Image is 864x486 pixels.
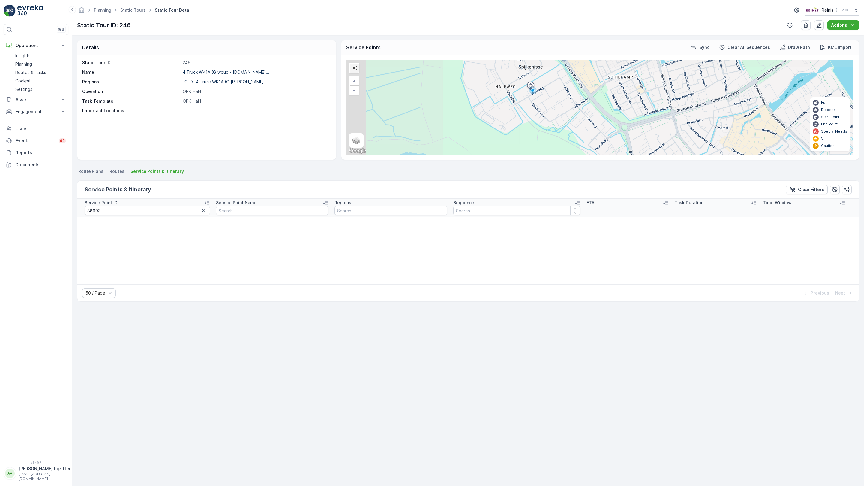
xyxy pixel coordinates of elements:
[60,138,65,143] p: 99
[82,108,180,114] p: Important Locations
[4,94,68,106] button: Asset
[4,135,68,147] a: Events99
[13,68,68,77] a: Routes & Tasks
[821,100,829,105] p: Fuel
[777,44,812,51] button: Draw Path
[4,466,68,481] button: AA[PERSON_NAME].bijzitter[EMAIL_ADDRESS][DOMAIN_NAME]
[94,7,111,13] a: Planning
[19,472,70,481] p: [EMAIL_ADDRESS][DOMAIN_NAME]
[85,206,210,215] input: Search
[78,9,85,14] a: Homepage
[183,60,330,66] p: 246
[699,44,709,50] p: Sync
[763,200,792,206] p: Time Window
[183,98,330,104] p: OPK HaH
[5,469,15,478] div: AA
[822,7,833,13] p: Reinis
[4,147,68,159] a: Reports
[334,200,351,206] p: Regions
[16,162,66,168] p: Documents
[78,168,103,174] span: Route Plans
[688,44,712,51] button: Sync
[77,21,131,30] p: Static Tour ID: 246
[16,126,66,132] p: Users
[82,44,99,51] p: Details
[82,69,180,75] p: Name
[798,187,824,193] p: Clear Filters
[835,290,845,296] p: Next
[353,79,356,84] span: +
[4,106,68,118] button: Engagement
[811,290,829,296] p: Previous
[216,200,257,206] p: Service Point Name
[15,70,46,76] p: Routes & Tasks
[788,44,810,50] p: Draw Path
[350,134,363,147] a: Layers
[13,85,68,94] a: Settings
[835,289,854,297] button: Next
[16,97,56,103] p: Asset
[109,168,124,174] span: Routes
[15,78,31,84] p: Cockpit
[827,20,859,30] button: Actions
[821,115,839,119] p: Start Point
[348,147,367,155] a: Open this area in Google Maps (opens a new window)
[831,22,847,28] p: Actions
[350,77,359,86] a: Zoom In
[154,7,193,13] span: Static Tour Detail
[15,86,32,92] p: Settings
[727,44,770,50] p: Clear All Sequences
[805,7,819,13] img: Reinis-Logo-Vrijstaand_Tekengebied-1-copy2_aBO4n7j.png
[717,44,772,51] button: Clear All Sequences
[82,79,180,85] p: Regions
[802,289,830,297] button: Previous
[821,107,837,112] p: Disposal
[82,88,180,94] p: Operation
[16,109,56,115] p: Engagement
[120,7,146,13] a: Static Tours
[805,5,859,16] button: Reinis(+02:00)
[85,185,151,194] p: Service Points & Itinerary
[58,27,64,32] p: ⌘B
[15,61,32,67] p: Planning
[16,138,55,144] p: Events
[836,8,851,13] p: ( +02:00 )
[16,43,56,49] p: Operations
[183,88,330,94] p: OPK HaH
[821,129,847,134] p: Special Needs
[183,79,264,84] p: "OLD" 4 Truck WK1A (G.[PERSON_NAME]
[4,461,68,464] span: v 1.49.3
[13,52,68,60] a: Insights
[821,122,838,127] p: End Point
[350,86,359,95] a: Zoom Out
[586,200,595,206] p: ETA
[334,206,447,215] input: Search
[675,200,703,206] p: Task Duration
[13,77,68,85] a: Cockpit
[828,44,852,50] p: KML Import
[353,88,356,93] span: −
[85,200,118,206] p: Service Point ID
[817,44,854,51] button: KML Import
[82,98,180,104] p: Task Template
[4,5,16,17] img: logo
[19,466,70,472] p: [PERSON_NAME].bijzitter
[786,185,828,194] button: Clear Filters
[346,44,381,51] p: Service Points
[216,206,329,215] input: Search
[13,60,68,68] a: Planning
[350,64,359,73] a: Exit Fullscreen
[15,53,31,59] p: Insights
[4,40,68,52] button: Operations
[130,168,184,174] span: Service Points & Itinerary
[4,159,68,171] a: Documents
[82,60,180,66] p: Static Tour ID
[183,70,269,75] p: 4 Truck WK1A (G.woud - [DOMAIN_NAME]...
[453,200,474,206] p: Sequence
[4,123,68,135] a: Users
[821,136,827,141] p: VIP
[348,147,367,155] img: Google
[17,5,43,17] img: logo_light-DOdMpM7g.png
[16,150,66,156] p: Reports
[453,206,580,215] input: Search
